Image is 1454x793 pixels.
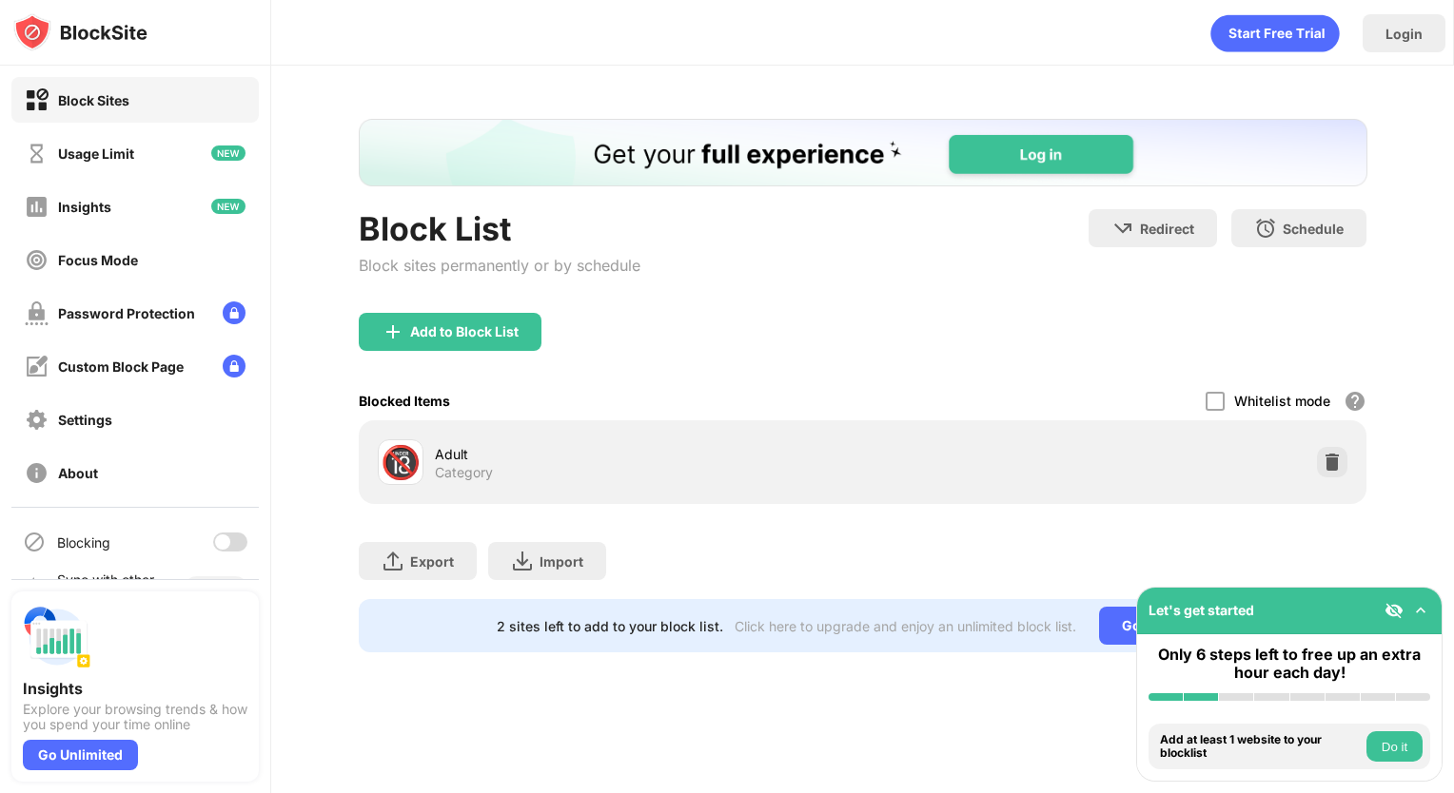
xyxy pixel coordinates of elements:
div: Only 6 steps left to free up an extra hour each day! [1149,646,1430,682]
img: new-icon.svg [211,145,246,161]
img: eye-not-visible.svg [1385,601,1404,620]
div: Password Protection [58,305,195,321]
div: Adult [435,444,863,464]
div: Add to Block List [410,324,519,339]
div: Explore your browsing trends & how you spend your time online [23,702,247,732]
div: Sync with other devices [57,571,155,604]
div: Schedule [1283,221,1344,237]
div: Redirect [1140,221,1194,237]
img: sync-icon.svg [23,576,46,599]
img: focus-off.svg [25,248,49,272]
div: Blocked Items [359,393,450,409]
img: insights-off.svg [25,195,49,219]
img: lock-menu.svg [223,355,246,377]
img: settings-off.svg [25,408,49,432]
div: Block List [359,209,640,248]
div: Insights [58,199,111,215]
div: Insights [23,679,247,698]
div: Settings [58,412,112,428]
div: Whitelist mode [1234,393,1330,409]
div: Block Sites [58,92,129,108]
div: Export [410,553,454,570]
img: about-off.svg [25,461,49,485]
img: password-protection-off.svg [25,301,49,325]
button: Do it [1366,731,1423,762]
img: lock-menu.svg [223,301,246,324]
div: Click here to upgrade and enjoy an unlimited block list. [735,618,1076,634]
div: 2 sites left to add to your block list. [497,618,723,634]
img: time-usage-off.svg [25,142,49,165]
img: push-insights.svg [23,603,91,671]
div: Category [435,464,493,481]
div: 🔞 [381,443,421,482]
div: Custom Block Page [58,358,184,375]
img: logo-blocksite.svg [13,13,147,51]
div: animation [1210,14,1340,52]
img: omni-setup-toggle.svg [1411,601,1430,620]
div: Import [540,553,583,570]
img: blocking-icon.svg [23,531,46,553]
div: Blocking [57,534,110,551]
img: block-on.svg [25,88,49,112]
div: Usage Limit [58,145,134,162]
div: Focus Mode [58,252,138,268]
img: customize-block-page-off.svg [25,355,49,378]
div: Add at least 1 website to your blocklist [1160,733,1362,761]
iframe: Banner [359,119,1367,186]
div: Let's get started [1149,602,1254,618]
div: Block sites permanently or by schedule [359,256,640,275]
div: About [58,465,98,481]
div: Go Unlimited [23,740,138,770]
img: new-icon.svg [211,199,246,214]
div: Go Unlimited [1099,607,1229,645]
div: Login [1385,26,1423,42]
